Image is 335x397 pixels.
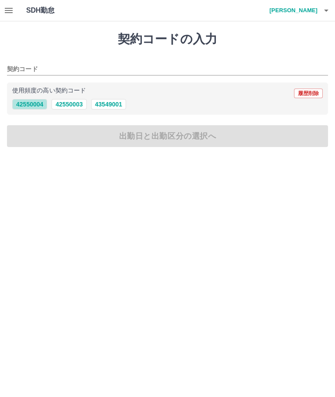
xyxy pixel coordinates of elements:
button: 42550004 [12,99,47,110]
button: 42550003 [51,99,86,110]
button: 履歴削除 [294,89,323,98]
p: 使用頻度の高い契約コード [12,88,86,94]
button: 43549001 [91,99,126,110]
h1: 契約コードの入力 [7,32,328,47]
